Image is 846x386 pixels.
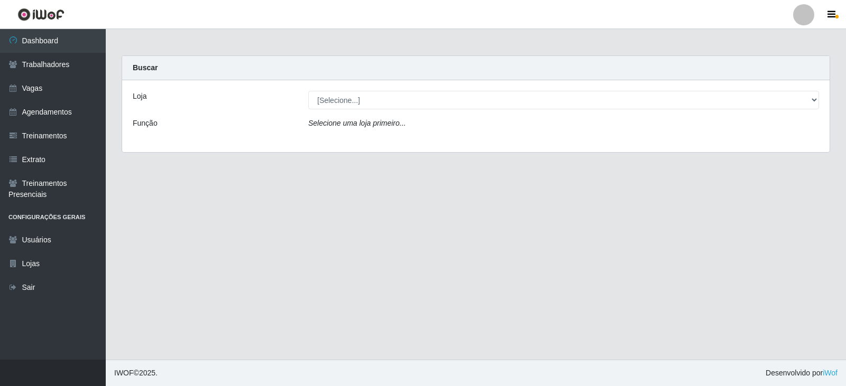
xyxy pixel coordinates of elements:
span: IWOF [114,369,134,377]
span: Desenvolvido por [766,368,838,379]
a: iWof [823,369,838,377]
img: CoreUI Logo [17,8,65,21]
span: © 2025 . [114,368,158,379]
strong: Buscar [133,63,158,72]
label: Loja [133,91,146,102]
label: Função [133,118,158,129]
i: Selecione uma loja primeiro... [308,119,406,127]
